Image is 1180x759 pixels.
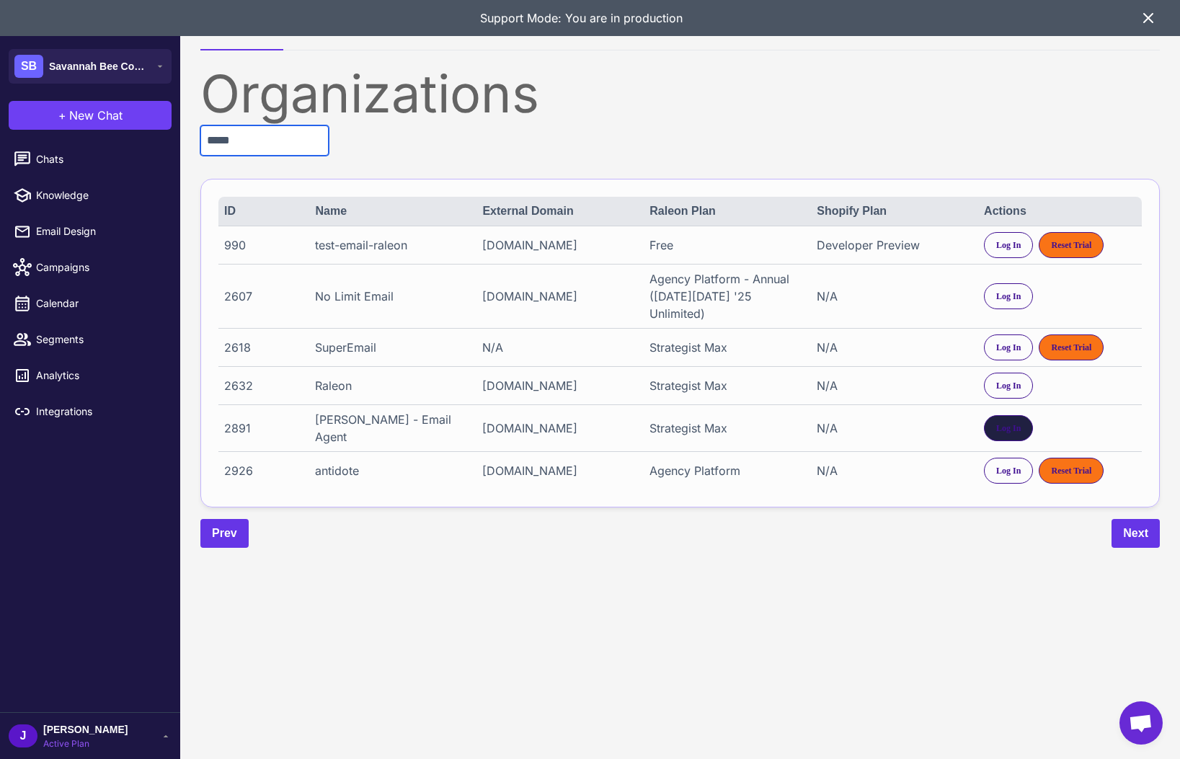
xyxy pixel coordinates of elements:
div: N/A [817,420,969,437]
a: Email Design [6,216,174,247]
div: antidote [315,462,467,479]
span: Log In [996,422,1021,435]
a: Segments [6,324,174,355]
div: Open chat [1119,701,1163,745]
div: test-email-raleon [315,236,467,254]
div: External Domain [482,203,634,220]
button: SBSavannah Bee Company [9,49,172,84]
div: 990 [224,236,300,254]
div: Strategist Max [649,377,802,394]
div: N/A [817,339,969,356]
div: Developer Preview [817,236,969,254]
div: SB [14,55,43,78]
span: Calendar [36,296,163,311]
div: 2618 [224,339,300,356]
div: N/A [817,377,969,394]
span: Reset Trial [1051,341,1091,354]
span: Log In [996,239,1021,252]
span: Chats [36,151,163,167]
span: Reset Trial [1051,239,1091,252]
div: [PERSON_NAME] - Email Agent [315,411,467,445]
div: Raleon Plan [649,203,802,220]
div: 2632 [224,377,300,394]
div: [DOMAIN_NAME] [482,377,634,394]
span: Email Design [36,223,163,239]
span: Segments [36,332,163,347]
div: [DOMAIN_NAME] [482,236,634,254]
div: Strategist Max [649,420,802,437]
div: Organizations [200,68,1160,120]
div: Actions [984,203,1136,220]
span: Campaigns [36,259,163,275]
span: New Chat [69,107,123,124]
span: Log In [996,290,1021,303]
button: Next [1112,519,1160,548]
span: Log In [996,464,1021,477]
span: Knowledge [36,187,163,203]
span: Active Plan [43,737,128,750]
a: Knowledge [6,180,174,210]
div: 2926 [224,462,300,479]
a: Chats [6,144,174,174]
span: Savannah Bee Company [49,58,150,74]
div: Free [649,236,802,254]
div: Raleon [315,377,467,394]
span: Reset Trial [1051,464,1091,477]
span: + [58,107,66,124]
span: [PERSON_NAME] [43,722,128,737]
span: Log In [996,341,1021,354]
span: Integrations [36,404,163,420]
a: Campaigns [6,252,174,283]
div: Agency Platform [649,462,802,479]
div: [DOMAIN_NAME] [482,462,634,479]
div: [DOMAIN_NAME] [482,420,634,437]
div: No Limit Email [315,288,467,305]
div: [DOMAIN_NAME] [482,288,634,305]
div: 2607 [224,288,300,305]
div: N/A [482,339,634,356]
span: Analytics [36,368,163,383]
div: Strategist Max [649,339,802,356]
a: Analytics [6,360,174,391]
div: J [9,724,37,747]
div: SuperEmail [315,339,467,356]
span: Log In [996,379,1021,392]
button: Prev [200,519,249,548]
a: Calendar [6,288,174,319]
div: N/A [817,462,969,479]
a: Integrations [6,396,174,427]
div: ID [224,203,300,220]
div: 2891 [224,420,300,437]
div: N/A [817,288,969,305]
div: Agency Platform - Annual ([DATE][DATE] '25 Unlimited) [649,270,802,322]
div: Name [315,203,467,220]
div: Shopify Plan [817,203,969,220]
button: +New Chat [9,101,172,130]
